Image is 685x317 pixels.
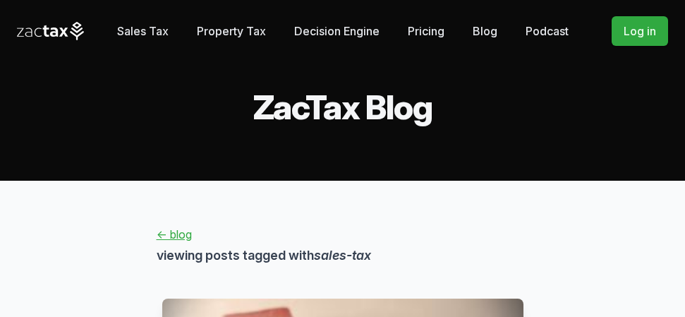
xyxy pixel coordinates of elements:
a: Log in [612,16,668,46]
a: Property Tax [197,17,266,45]
a: Blog [473,17,497,45]
a: ← blog [157,227,192,241]
h3: viewing posts tagged with [157,246,529,265]
h2: ZacTax Blog [17,90,668,124]
em: sales-tax [314,248,371,263]
a: Sales Tax [117,17,169,45]
a: Pricing [408,17,444,45]
a: Decision Engine [294,17,380,45]
a: Podcast [526,17,569,45]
